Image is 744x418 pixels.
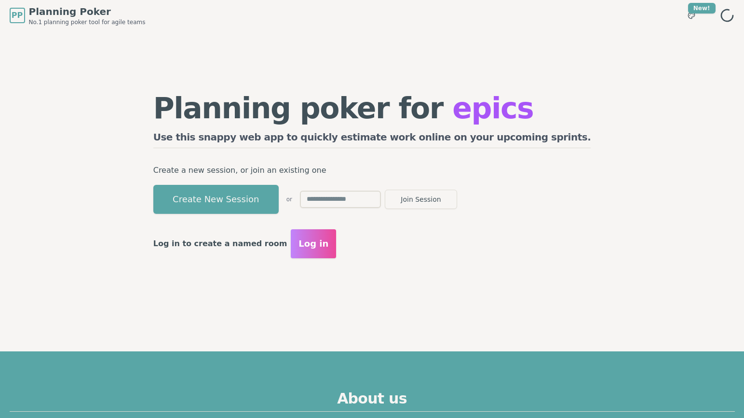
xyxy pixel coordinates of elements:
[385,190,457,209] button: Join Session
[10,390,735,412] h2: About us
[153,185,279,214] button: Create New Session
[286,195,292,203] span: or
[452,91,533,125] span: epics
[153,130,591,148] h2: Use this snappy web app to quickly estimate work online on your upcoming sprints.
[153,164,591,177] p: Create a new session, or join an existing one
[153,94,591,123] h1: Planning poker for
[29,18,146,26] span: No.1 planning poker tool for agile teams
[153,237,287,251] p: Log in to create a named room
[12,10,23,21] span: PP
[298,237,328,251] span: Log in
[10,5,146,26] a: PPPlanning PokerNo.1 planning poker tool for agile teams
[683,7,700,24] button: New!
[29,5,146,18] span: Planning Poker
[291,229,336,258] button: Log in
[688,3,716,14] div: New!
